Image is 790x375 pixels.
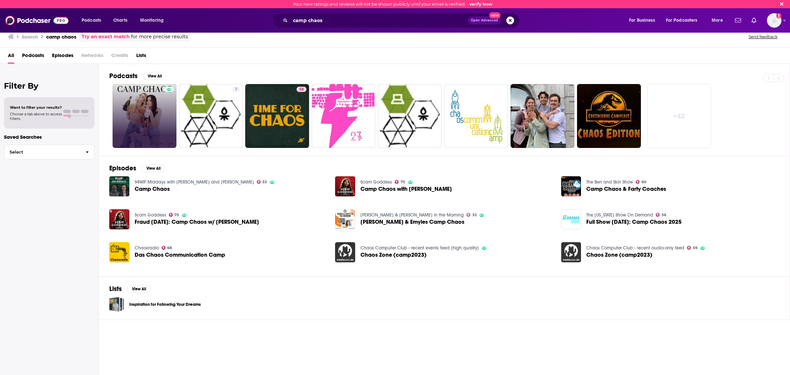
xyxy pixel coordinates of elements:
a: 7 [232,87,240,92]
span: Want to filter your results? [10,105,62,110]
a: Inspiration for Following Your Dreams [129,301,201,308]
span: Camp Chaos & Farty Coaches [586,186,666,192]
a: Full Show 6-6-25: Camp Chaos 2025 [561,209,581,229]
img: User Profile [767,13,781,28]
a: Das Chaos Communication Camp [135,252,225,258]
a: Kirsch & Emyle in the Morning [360,212,464,218]
button: View All [127,285,151,293]
button: Send feedback [747,34,779,40]
span: 60 [642,181,646,184]
span: 75 [174,214,179,216]
span: Full Show [DATE]: Camp Chaos 2025 [586,219,682,225]
button: open menu [707,15,731,26]
h2: Lists [109,285,122,293]
a: Fraud Friday: Camp Chaos w/ Behzad Dabu [135,219,259,225]
a: 58 [297,87,306,92]
a: Chaos Computer Club - recent events feed (high quality) [360,245,479,251]
span: 53 [262,181,267,184]
a: Lists [136,50,146,64]
a: Camp Chaos [135,186,170,192]
span: For Business [629,16,655,25]
a: 94WIP Middays with Hugh Douglas and Joe Giglio [135,179,254,185]
span: [PERSON_NAME] & Emyles Camp Chaos [360,219,464,225]
h3: Search [22,34,38,40]
img: Das Chaos Communication Camp [109,242,129,262]
a: 59 [687,246,698,250]
img: Fraud Friday: Camp Chaos w/ Behzad Dabu [109,209,129,229]
img: Kirsch & Emyles Camp Chaos [335,209,355,229]
a: Chaos Zone (camp2023) [360,252,427,258]
span: 56 [662,214,666,216]
span: 58 [299,86,304,93]
span: Logged in as MelissaPS [767,13,781,28]
a: Charts [109,15,131,26]
button: View All [142,164,165,172]
a: Chaos Computer Club - recent audio-only feed [586,245,684,251]
img: Camp Chaos & Farty Coaches [561,176,581,196]
a: 53 [257,180,267,184]
div: Your new ratings and reviews will not be shown publicly until your email is verified. [293,2,492,7]
a: Kirsch & Emyles Camp Chaos [360,219,464,225]
span: Fraud [DATE]: Camp Chaos w/ [PERSON_NAME] [135,219,259,225]
a: Inspiration for Following Your Dreams [109,297,124,312]
a: EpisodesView All [109,164,165,172]
a: 56 [656,213,666,217]
a: Verify Now [469,2,492,7]
span: 68 [167,246,172,249]
button: Select [4,145,94,159]
span: For Podcasters [666,16,698,25]
span: Select [4,150,80,154]
h2: Episodes [109,164,136,172]
img: Camp Chaos with Behzad Dabu [335,176,355,196]
a: Show notifications dropdown [749,15,759,26]
svg: Email not verified [776,13,781,18]
img: Camp Chaos [109,176,129,196]
div: Search podcasts, credits, & more... [278,13,526,28]
a: The Ben and Skin Show [586,179,633,185]
img: Chaos Zone (camp2023) [335,242,355,262]
span: Camp Chaos with [PERSON_NAME] [360,186,452,192]
img: Chaos Zone (camp2023) [561,242,581,262]
a: 58 [245,84,309,148]
span: All [8,50,14,64]
span: Podcasts [82,16,101,25]
h2: Podcasts [109,72,138,80]
a: 68 [162,246,172,250]
span: Open Advanced [471,19,498,22]
span: 75 [401,181,405,184]
button: Open AdvancedNew [468,16,501,24]
button: open menu [662,15,707,26]
button: open menu [136,15,172,26]
a: Chaos Zone (camp2023) [586,252,652,258]
button: open menu [624,15,663,26]
a: ListsView All [109,285,151,293]
span: 32 [472,214,477,216]
span: Podcasts [22,50,44,64]
a: Scam Goddess [360,179,392,185]
a: Episodes [52,50,73,64]
button: Show profile menu [767,13,781,28]
button: open menu [77,15,110,26]
input: Search podcasts, credits, & more... [290,15,468,26]
a: PodcastsView All [109,72,167,80]
a: Podchaser - Follow, Share and Rate Podcasts [5,14,68,27]
span: Monitoring [140,16,164,25]
a: The Alabama Show On Demand [586,212,653,218]
span: Networks [81,50,103,64]
a: 75 [395,180,405,184]
a: Scam Goddess [135,212,166,218]
a: 32 [466,213,477,217]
